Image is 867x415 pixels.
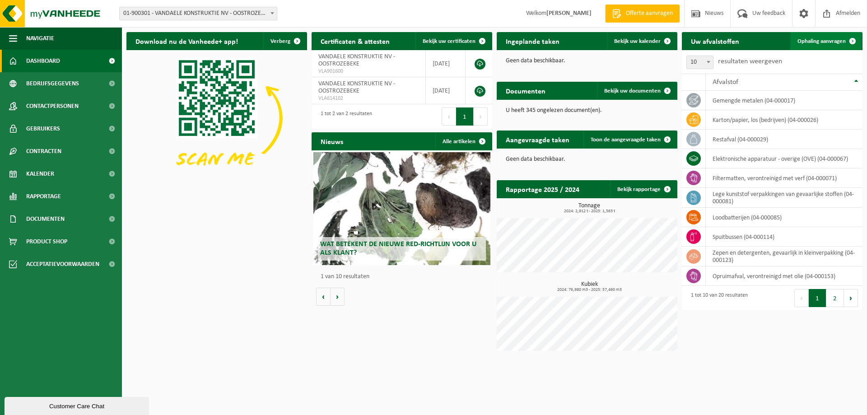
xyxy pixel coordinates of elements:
span: 01-900301 - VANDAELE KONSTRUKTIE NV - OOSTROZEBEKE [120,7,277,20]
h2: Uw afvalstoffen [682,32,748,50]
span: Afvalstof [713,79,738,86]
td: filtermatten, verontreinigd met verf (04-000071) [706,168,862,188]
span: Ophaling aanvragen [797,38,846,44]
h2: Certificaten & attesten [312,32,399,50]
button: 1 [456,107,474,126]
a: Alle artikelen [435,132,491,150]
span: Bekijk uw certificaten [423,38,475,44]
span: VANDAELE KONSTRUKTIE NV - OOSTROZEBEKE [318,80,395,94]
p: 1 van 10 resultaten [321,274,488,280]
td: [DATE] [426,50,466,77]
span: VLA901600 [318,68,419,75]
a: Wat betekent de nieuwe RED-richtlijn voor u als klant? [313,152,490,265]
span: VANDAELE KONSTRUKTIE NV - OOSTROZEBEKE [318,53,395,67]
span: 2024: 2,912 t - 2025: 1,563 t [501,209,677,214]
span: Wat betekent de nieuwe RED-richtlijn voor u als klant? [320,241,476,256]
button: Next [844,289,858,307]
td: restafval (04-000029) [706,130,862,149]
button: Volgende [331,288,345,306]
span: Contactpersonen [26,95,79,117]
a: Bekijk uw documenten [597,82,676,100]
span: 2024: 76,980 m3 - 2025: 57,460 m3 [501,288,677,292]
a: Offerte aanvragen [605,5,680,23]
span: Gebruikers [26,117,60,140]
h2: Ingeplande taken [497,32,569,50]
span: Verberg [270,38,290,44]
a: Bekijk uw kalender [607,32,676,50]
span: Navigatie [26,27,54,50]
a: Bekijk rapportage [610,180,676,198]
img: Download de VHEPlus App [126,50,307,186]
td: gemengde metalen (04-000017) [706,91,862,110]
span: Product Shop [26,230,67,253]
td: lege kunststof verpakkingen van gevaarlijke stoffen (04-000081) [706,188,862,208]
iframe: chat widget [5,395,151,415]
h2: Nieuws [312,132,352,150]
h3: Kubiek [501,281,677,292]
h2: Download nu de Vanheede+ app! [126,32,247,50]
span: Acceptatievoorwaarden [26,253,99,275]
span: Bekijk uw kalender [614,38,661,44]
h2: Rapportage 2025 / 2024 [497,180,588,198]
span: Offerte aanvragen [624,9,675,18]
p: Geen data beschikbaar. [506,156,668,163]
td: karton/papier, los (bedrijven) (04-000026) [706,110,862,130]
button: Previous [442,107,456,126]
span: Toon de aangevraagde taken [591,137,661,143]
span: 01-900301 - VANDAELE KONSTRUKTIE NV - OOSTROZEBEKE [119,7,277,20]
span: Documenten [26,208,65,230]
span: 10 [687,56,713,69]
td: [DATE] [426,77,466,104]
div: 1 tot 2 van 2 resultaten [316,107,372,126]
a: Ophaling aanvragen [790,32,862,50]
td: elektronische apparatuur - overige (OVE) (04-000067) [706,149,862,168]
p: Geen data beschikbaar. [506,58,668,64]
td: opruimafval, verontreinigd met olie (04-000153) [706,266,862,286]
span: Dashboard [26,50,60,72]
span: VLA614102 [318,95,419,102]
p: U heeft 345 ongelezen document(en). [506,107,668,114]
button: 2 [826,289,844,307]
span: Kalender [26,163,54,185]
td: loodbatterijen (04-000085) [706,208,862,227]
button: Next [474,107,488,126]
span: Rapportage [26,185,61,208]
span: Bedrijfsgegevens [26,72,79,95]
label: resultaten weergeven [718,58,782,65]
td: zepen en detergenten, gevaarlijk in kleinverpakking (04-000123) [706,247,862,266]
a: Toon de aangevraagde taken [583,131,676,149]
button: Vorige [316,288,331,306]
span: Contracten [26,140,61,163]
td: spuitbussen (04-000114) [706,227,862,247]
div: 1 tot 10 van 20 resultaten [686,288,748,308]
button: Previous [794,289,809,307]
h2: Aangevraagde taken [497,131,578,148]
button: 1 [809,289,826,307]
button: Verberg [263,32,306,50]
a: Bekijk uw certificaten [415,32,491,50]
h3: Tonnage [501,203,677,214]
h2: Documenten [497,82,555,99]
span: 10 [686,56,713,69]
span: Bekijk uw documenten [604,88,661,94]
strong: [PERSON_NAME] [546,10,592,17]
